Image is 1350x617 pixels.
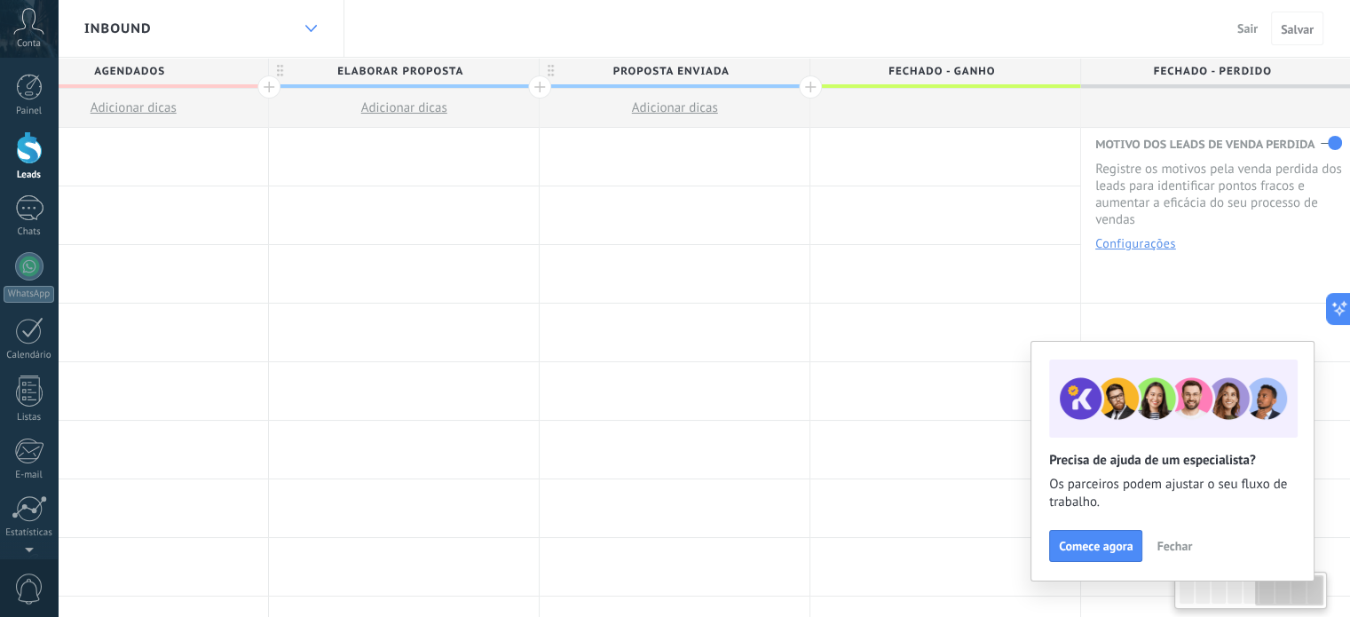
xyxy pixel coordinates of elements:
[810,58,1071,85] span: Fechado - ganho
[90,99,176,116] span: Adicionar dicas
[4,350,55,361] div: Calendário
[1149,533,1200,559] button: Fechar
[269,58,539,84] div: Elaborar Proposta
[540,58,809,84] div: Proposta Enviada
[84,20,151,37] span: Inbound
[1095,137,1342,152] h4: Motivo dos leads de venda perdida
[540,89,809,127] button: Adicionar dicas
[296,12,326,46] div: Inbound
[1049,530,1142,562] button: Comece agora
[1157,540,1192,552] span: Fechar
[4,286,54,303] div: WhatsApp
[17,38,41,50] span: Conta
[4,226,55,238] div: Chats
[4,106,55,117] div: Painel
[4,170,55,181] div: Leads
[269,58,530,85] span: Elaborar Proposta
[4,527,55,539] div: Estatísticas
[1095,237,1176,249] button: Configurações
[1095,161,1342,228] div: Registre os motivos pela venda perdida dos leads para identificar pontos fracos e aumentar a efic...
[1281,23,1314,36] span: Salvar
[1059,540,1133,552] span: Comece agora
[1049,452,1296,469] h2: Precisa de ajuda de um especialista?
[540,58,801,85] span: Proposta Enviada
[631,99,717,116] span: Adicionar dicas
[4,412,55,423] div: Listas
[1049,476,1296,511] span: Os parceiros podem ajustar o seu fluxo de trabalho.
[269,89,539,127] button: Adicionar dicas
[1230,15,1265,42] button: Sair
[1271,12,1323,45] button: Salvar
[360,99,446,116] span: Adicionar dicas
[1081,58,1342,85] span: Fechado - perdido
[810,58,1080,84] div: Fechado - ganho
[1237,20,1258,36] span: Sair
[4,470,55,481] div: E-mail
